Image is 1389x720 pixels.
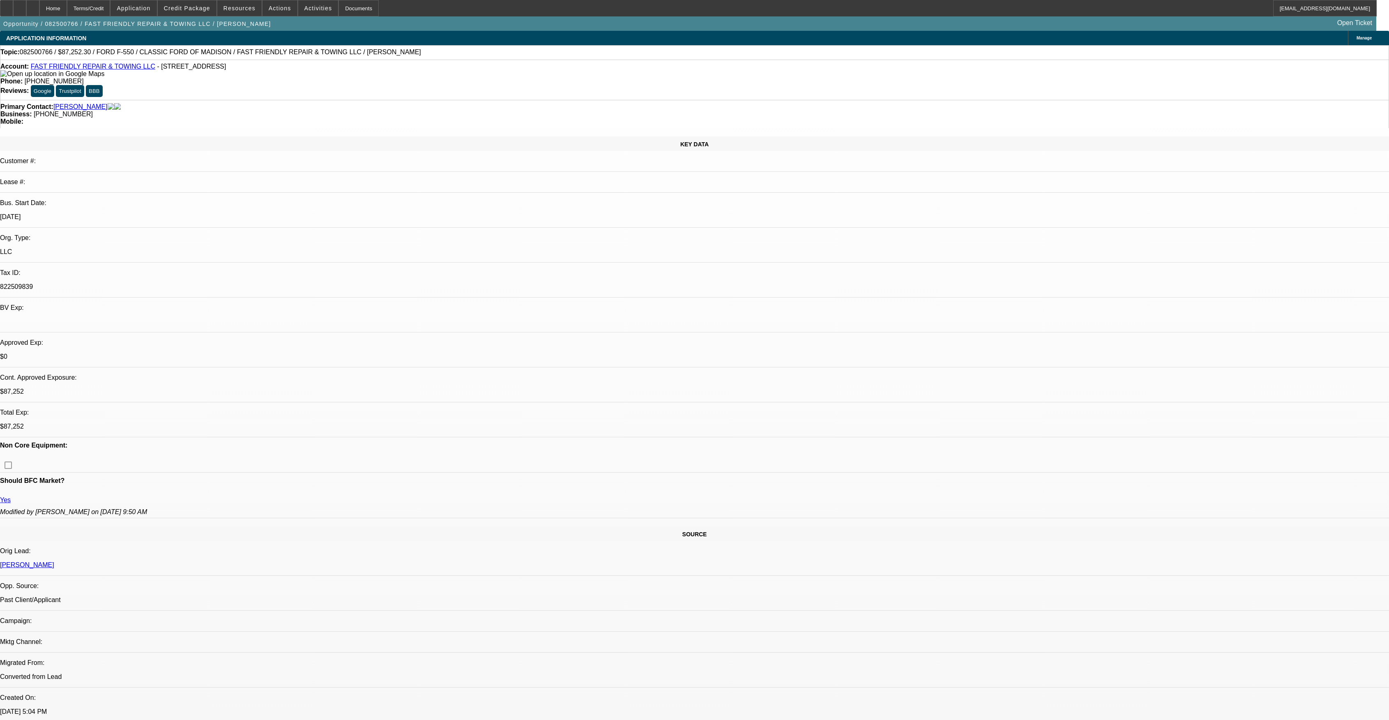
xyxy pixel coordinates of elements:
[20,48,421,56] span: 082500766 / $87,252.30 / FORD F-550 / CLASSIC FORD OF MADISON / FAST FRIENDLY REPAIR & TOWING LLC...
[1334,16,1375,30] a: Open Ticket
[0,118,23,125] strong: Mobile:
[3,21,271,27] span: Opportunity / 082500766 / FAST FRIENDLY REPAIR & TOWING LLC / [PERSON_NAME]
[164,5,210,12] span: Credit Package
[157,63,226,70] span: - [STREET_ADDRESS]
[86,85,103,97] button: BBB
[217,0,262,16] button: Resources
[25,78,84,85] span: [PHONE_NUMBER]
[269,5,291,12] span: Actions
[262,0,297,16] button: Actions
[34,111,93,118] span: [PHONE_NUMBER]
[31,63,155,70] a: FAST FRIENDLY REPAIR & TOWING LLC
[223,5,255,12] span: Resources
[298,0,338,16] button: Activities
[0,103,53,111] strong: Primary Contact:
[1357,36,1372,40] span: Manage
[53,103,108,111] a: [PERSON_NAME]
[0,70,104,78] img: Open up location in Google Maps
[6,35,86,42] span: APPLICATION INFORMATION
[682,531,707,538] span: SOURCE
[0,78,23,85] strong: Phone:
[158,0,216,16] button: Credit Package
[304,5,332,12] span: Activities
[0,48,20,56] strong: Topic:
[31,85,54,97] button: Google
[0,87,29,94] strong: Reviews:
[0,111,32,118] strong: Business:
[0,63,29,70] strong: Account:
[680,141,708,148] span: KEY DATA
[108,103,114,111] img: facebook-icon.png
[110,0,156,16] button: Application
[0,70,104,77] a: View Google Maps
[114,103,121,111] img: linkedin-icon.png
[117,5,150,12] span: Application
[56,85,84,97] button: Trustpilot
